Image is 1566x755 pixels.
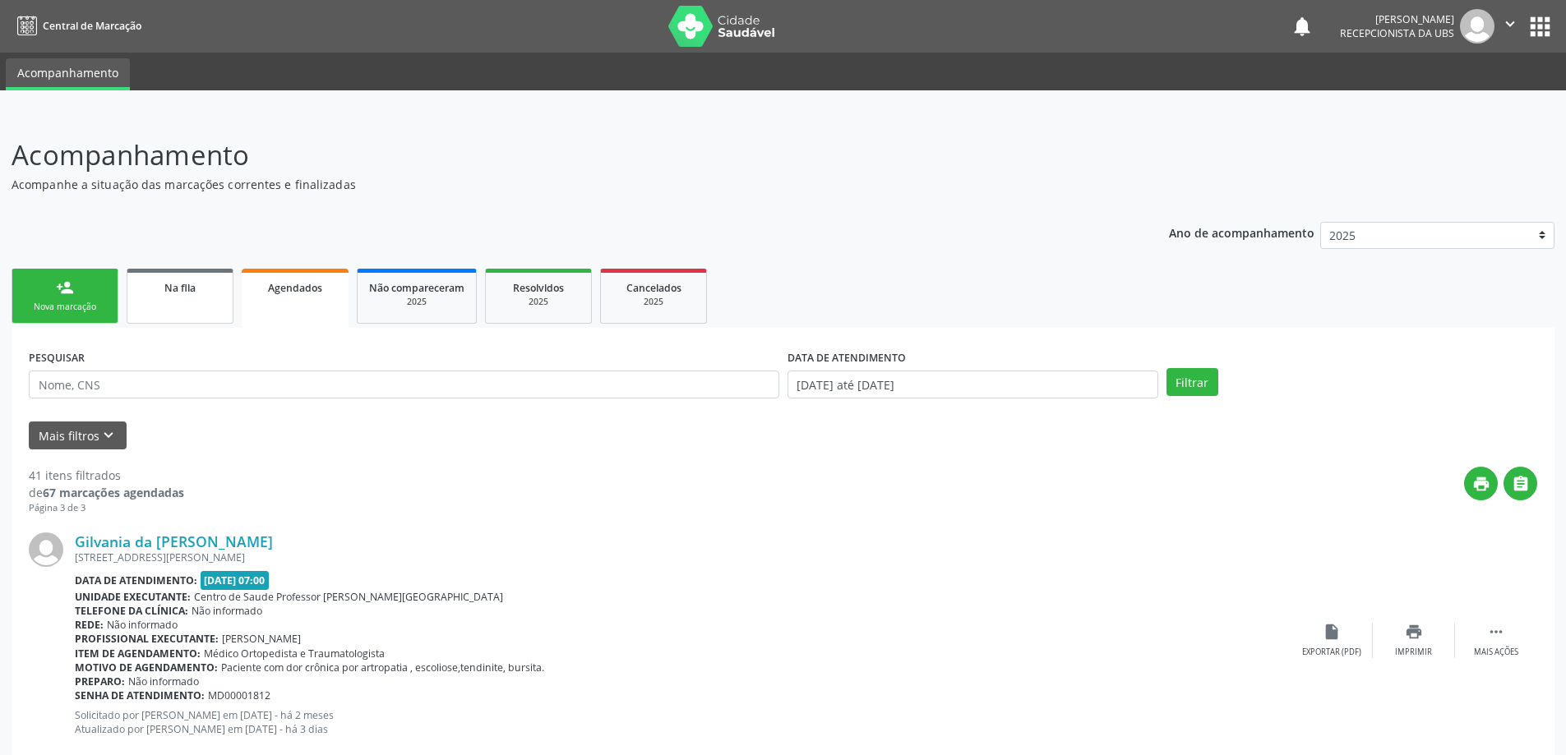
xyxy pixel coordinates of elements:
input: Selecione um intervalo [788,371,1158,398]
div: de [29,484,184,501]
i: insert_drive_file [1323,623,1341,641]
i:  [1487,623,1505,641]
div: 2025 [612,296,695,308]
div: 2025 [497,296,580,308]
b: Unidade executante: [75,590,191,604]
span: Não informado [192,604,262,618]
b: Senha de atendimento: [75,688,205,702]
p: Acompanhe a situação das marcações correntes e finalizadas [12,176,1092,193]
span: Não informado [128,674,199,688]
i:  [1512,475,1530,493]
img: img [29,532,63,567]
div: Exportar (PDF) [1302,647,1361,658]
b: Profissional executante: [75,632,219,646]
b: Telefone da clínica: [75,604,188,618]
div: 2025 [369,296,464,308]
span: Médico Ortopedista e Traumatologista [204,647,385,661]
b: Item de agendamento: [75,647,201,661]
p: Acompanhamento [12,135,1092,176]
span: Cancelados [626,281,681,295]
span: Recepcionista da UBS [1340,26,1454,40]
div: [PERSON_NAME] [1340,12,1454,26]
input: Nome, CNS [29,371,779,398]
div: Página 3 de 3 [29,501,184,515]
button: print [1464,467,1498,500]
div: person_add [56,279,74,297]
button:  [1504,467,1537,500]
b: Rede: [75,618,104,632]
i:  [1501,15,1519,33]
button: notifications [1291,15,1314,38]
a: Acompanhamento [6,58,130,90]
button: apps [1526,12,1554,41]
b: Data de atendimento: [75,573,197,587]
p: Ano de acompanhamento [1169,222,1314,242]
span: [PERSON_NAME] [222,632,301,646]
div: Nova marcação [24,301,106,313]
div: [STREET_ADDRESS][PERSON_NAME] [75,550,1291,564]
a: Central de Marcação [12,12,141,39]
button:  [1494,9,1526,44]
i: keyboard_arrow_down [99,426,118,444]
a: Gilvania da [PERSON_NAME] [75,532,273,550]
b: Motivo de agendamento: [75,661,218,674]
span: Agendados [268,281,322,295]
i: print [1472,475,1490,493]
span: [DATE] 07:00 [201,571,270,590]
span: Centro de Saude Professor [PERSON_NAME][GEOGRAPHIC_DATA] [194,590,503,604]
div: Mais ações [1474,647,1518,658]
button: Mais filtroskeyboard_arrow_down [29,421,127,450]
button: Filtrar [1166,368,1218,396]
span: Não compareceram [369,281,464,295]
b: Preparo: [75,674,125,688]
strong: 67 marcações agendadas [43,485,184,500]
img: img [1460,9,1494,44]
div: 41 itens filtrados [29,467,184,484]
span: Resolvidos [513,281,564,295]
i: print [1405,623,1423,641]
span: Paciente com dor crônica por artropatia , escoliose,tendinite, bursita. [221,661,544,674]
span: Central de Marcação [43,19,141,33]
div: Imprimir [1395,647,1432,658]
span: Na fila [164,281,196,295]
span: Não informado [107,618,178,632]
span: MD00001812 [208,688,270,702]
p: Solicitado por [PERSON_NAME] em [DATE] - há 2 meses Atualizado por [PERSON_NAME] em [DATE] - há 3... [75,708,1291,736]
label: DATA DE ATENDIMENTO [788,345,906,371]
label: PESQUISAR [29,345,85,371]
